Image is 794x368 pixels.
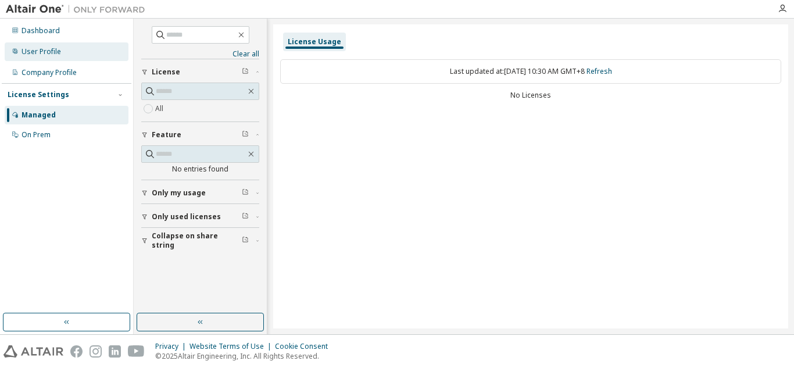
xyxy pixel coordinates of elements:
[3,345,63,358] img: altair_logo.svg
[141,165,259,174] div: No entries found
[90,345,102,358] img: instagram.svg
[152,130,181,140] span: Feature
[275,342,335,351] div: Cookie Consent
[141,122,259,148] button: Feature
[152,212,221,221] span: Only used licenses
[155,351,335,361] p: © 2025 Altair Engineering, Inc. All Rights Reserved.
[280,59,781,84] div: Last updated at: [DATE] 10:30 AM GMT+8
[242,212,249,221] span: Clear filter
[155,342,189,351] div: Privacy
[8,90,69,99] div: License Settings
[22,130,51,140] div: On Prem
[586,66,612,76] a: Refresh
[152,188,206,198] span: Only my usage
[141,180,259,206] button: Only my usage
[242,236,249,245] span: Clear filter
[22,68,77,77] div: Company Profile
[22,47,61,56] div: User Profile
[141,59,259,85] button: License
[109,345,121,358] img: linkedin.svg
[128,345,145,358] img: youtube.svg
[70,345,83,358] img: facebook.svg
[141,228,259,253] button: Collapse on share string
[22,26,60,35] div: Dashboard
[6,3,151,15] img: Altair One
[152,67,180,77] span: License
[288,37,341,47] div: License Usage
[141,204,259,230] button: Only used licenses
[242,67,249,77] span: Clear filter
[155,102,166,116] label: All
[242,130,249,140] span: Clear filter
[152,231,242,250] span: Collapse on share string
[22,110,56,120] div: Managed
[141,49,259,59] a: Clear all
[280,91,781,100] div: No Licenses
[189,342,275,351] div: Website Terms of Use
[242,188,249,198] span: Clear filter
